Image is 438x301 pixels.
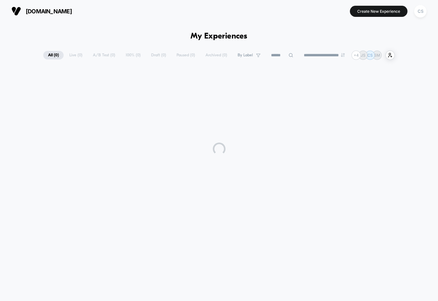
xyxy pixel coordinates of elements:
[26,8,72,15] span: [DOMAIN_NAME]
[10,6,74,16] button: [DOMAIN_NAME]
[414,5,427,17] div: CS
[351,51,361,60] div: + 4
[191,32,247,41] h1: My Experiences
[374,53,380,58] p: SM
[367,53,373,58] p: CS
[43,51,64,59] span: All ( 0 )
[361,53,365,58] p: JS
[11,6,21,16] img: Visually logo
[238,53,253,58] span: By Label
[412,5,428,18] button: CS
[350,6,407,17] button: Create New Experience
[341,53,345,57] img: end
